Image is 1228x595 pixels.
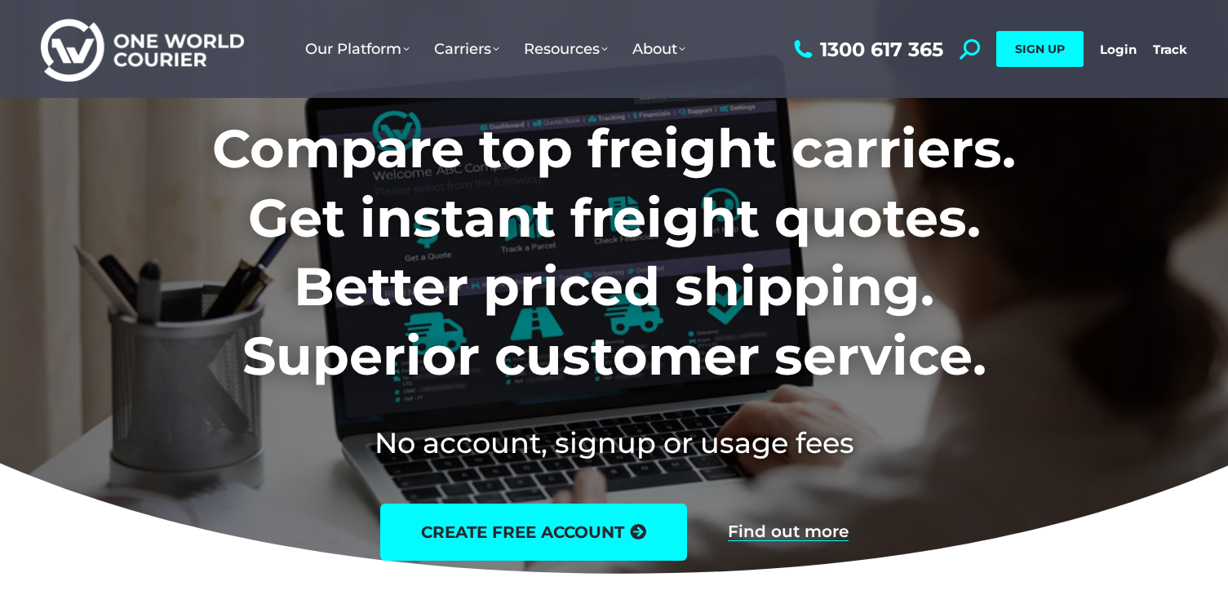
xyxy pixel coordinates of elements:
[104,114,1124,390] h1: Compare top freight carriers. Get instant freight quotes. Better priced shipping. Superior custom...
[996,31,1084,67] a: SIGN UP
[1153,42,1187,57] a: Track
[434,40,499,58] span: Carriers
[380,504,687,561] a: create free account
[422,24,512,74] a: Carriers
[632,40,685,58] span: About
[728,523,849,541] a: Find out more
[41,16,244,82] img: One World Courier
[524,40,608,58] span: Resources
[1100,42,1137,57] a: Login
[620,24,698,74] a: About
[305,40,410,58] span: Our Platform
[1015,42,1065,56] span: SIGN UP
[293,24,422,74] a: Our Platform
[104,423,1124,463] h2: No account, signup or usage fees
[512,24,620,74] a: Resources
[790,39,943,60] a: 1300 617 365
